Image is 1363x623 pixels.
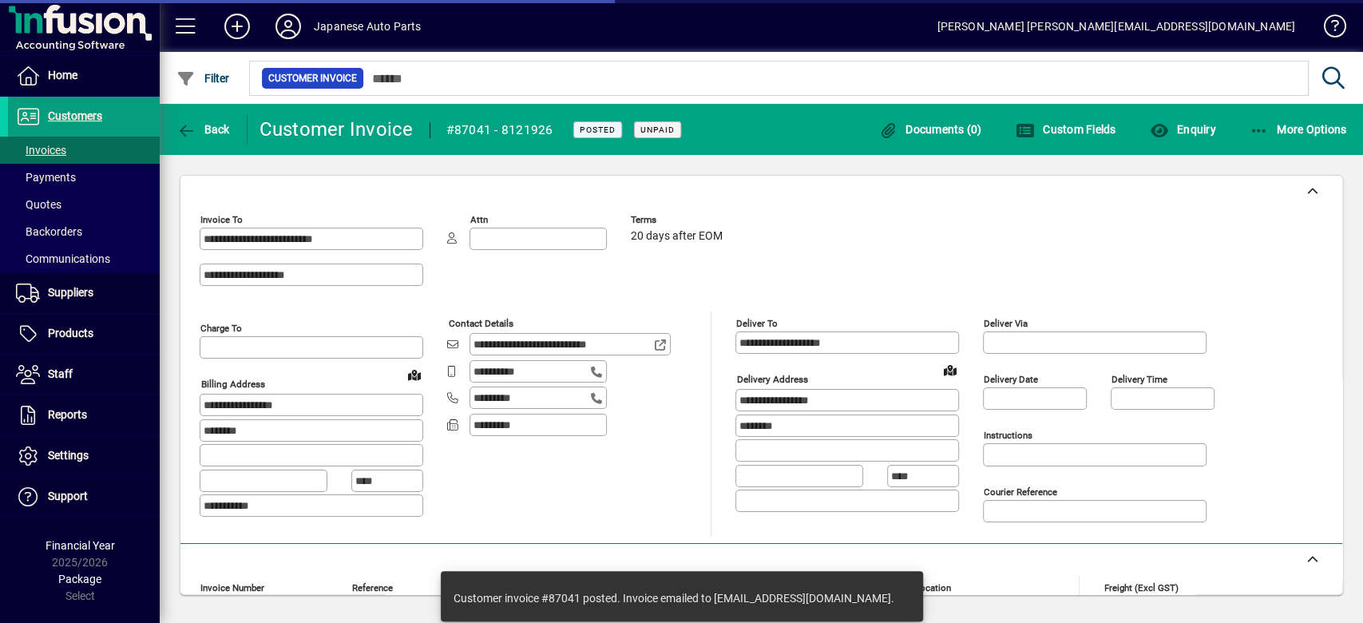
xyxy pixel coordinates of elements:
[172,64,234,93] button: Filter
[46,539,115,552] span: Financial Year
[200,214,243,225] mat-label: Invoice To
[631,230,723,243] span: 20 days after EOM
[160,115,248,144] app-page-header-button: Back
[48,408,87,421] span: Reports
[402,362,427,387] a: View on map
[640,125,675,135] span: Unpaid
[8,218,160,245] a: Backorders
[8,245,160,272] a: Communications
[352,582,393,593] mat-label: Reference
[1111,374,1167,385] mat-label: Delivery time
[1145,115,1219,144] button: Enquiry
[937,14,1295,39] div: [PERSON_NAME] [PERSON_NAME][EMAIL_ADDRESS][DOMAIN_NAME]
[736,318,778,329] mat-label: Deliver To
[8,191,160,218] a: Quotes
[212,12,263,41] button: Add
[8,355,160,395] a: Staff
[8,56,160,96] a: Home
[48,490,88,502] span: Support
[984,318,1028,329] mat-label: Deliver via
[268,70,357,86] span: Customer Invoice
[16,171,76,184] span: Payments
[314,14,421,39] div: Japanese Auto Parts
[8,137,160,164] a: Invoices
[1311,3,1343,55] a: Knowledge Base
[16,252,110,265] span: Communications
[58,573,101,585] span: Package
[878,123,982,136] span: Documents (0)
[16,198,61,211] span: Quotes
[176,123,230,136] span: Back
[1012,115,1120,144] button: Custom Fields
[263,12,314,41] button: Profile
[8,314,160,354] a: Products
[1250,123,1347,136] span: More Options
[446,117,553,143] div: #87041 - 8121926
[1104,582,1179,593] mat-label: Freight (excl GST)
[1016,123,1116,136] span: Custom Fields
[200,323,242,334] mat-label: Charge To
[1246,115,1351,144] button: More Options
[48,109,102,122] span: Customers
[984,430,1032,441] mat-label: Instructions
[48,327,93,339] span: Products
[8,164,160,191] a: Payments
[8,273,160,313] a: Suppliers
[631,215,727,225] span: Terms
[16,144,66,157] span: Invoices
[984,374,1038,385] mat-label: Delivery date
[937,357,963,383] a: View on map
[48,286,93,299] span: Suppliers
[48,69,77,81] span: Home
[48,449,89,462] span: Settings
[176,72,230,85] span: Filter
[1149,123,1215,136] span: Enquiry
[470,214,488,225] mat-label: Attn
[172,115,234,144] button: Back
[580,125,616,135] span: Posted
[16,225,82,238] span: Backorders
[8,395,160,435] a: Reports
[200,582,264,593] mat-label: Invoice number
[48,367,73,380] span: Staff
[454,590,894,606] div: Customer invoice #87041 posted. Invoice emailed to [EMAIL_ADDRESS][DOMAIN_NAME].
[8,436,160,476] a: Settings
[984,486,1057,498] mat-label: Courier Reference
[8,477,160,517] a: Support
[874,115,986,144] button: Documents (0)
[260,117,414,142] div: Customer Invoice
